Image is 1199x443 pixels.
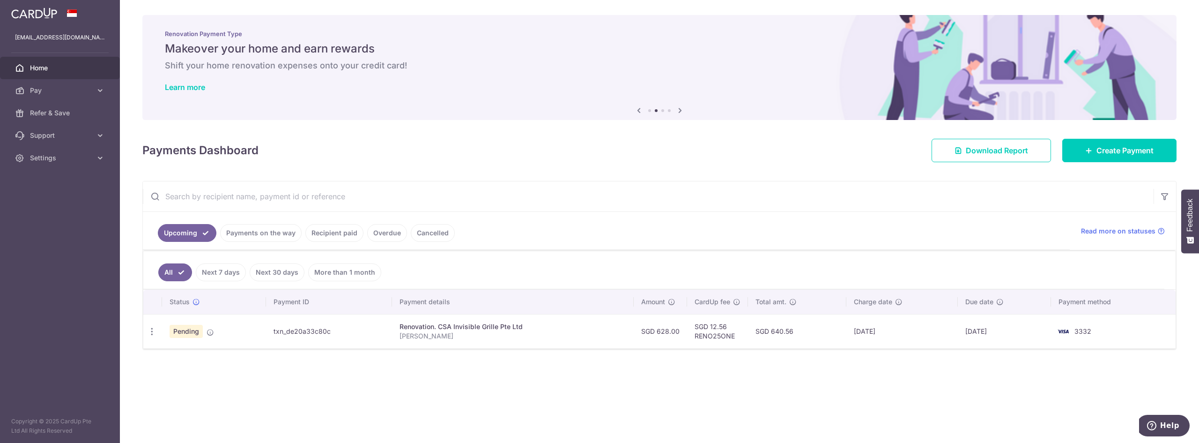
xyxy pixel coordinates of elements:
td: SGD 12.56 RENO25ONE [687,314,748,348]
span: Download Report [966,145,1028,156]
span: CardUp fee [695,297,730,307]
a: Cancelled [411,224,455,242]
span: Home [30,63,92,73]
input: Search by recipient name, payment id or reference [143,181,1154,211]
th: Payment method [1051,290,1176,314]
img: Bank Card [1054,326,1073,337]
span: Refer & Save [30,108,92,118]
img: CardUp [11,8,57,19]
td: SGD 628.00 [634,314,687,348]
h4: Payments Dashboard [142,142,259,159]
span: Create Payment [1096,145,1154,156]
a: Payments on the way [220,224,302,242]
a: Overdue [367,224,407,242]
p: Renovation Payment Type [165,30,1154,38]
button: Feedback - Show survey [1181,189,1199,253]
a: Upcoming [158,224,216,242]
span: Support [30,131,92,140]
p: [PERSON_NAME] [400,331,626,341]
td: [DATE] [958,314,1051,348]
span: Pending [170,325,203,338]
td: txn_de20a33c80c [266,314,392,348]
a: Recipient paid [305,224,363,242]
a: All [158,263,192,281]
span: Total amt. [755,297,786,307]
a: Download Report [932,139,1051,162]
a: Create Payment [1062,139,1177,162]
span: Pay [30,86,92,95]
a: Learn more [165,83,205,92]
span: Read more on statuses [1081,226,1155,236]
span: 3332 [1074,327,1091,335]
a: Next 7 days [196,263,246,281]
h6: Shift your home renovation expenses onto your credit card! [165,60,1154,71]
td: SGD 640.56 [748,314,846,348]
a: More than 1 month [308,263,381,281]
img: Renovation banner [142,15,1177,120]
td: [DATE] [846,314,958,348]
span: Amount [641,297,665,307]
div: Renovation. CSA Invisible Grille Pte Ltd [400,322,626,331]
span: Settings [30,153,92,163]
a: Next 30 days [250,263,304,281]
span: Due date [965,297,993,307]
a: Read more on statuses [1081,226,1165,236]
h5: Makeover your home and earn rewards [165,41,1154,56]
span: Status [170,297,190,307]
p: [EMAIL_ADDRESS][DOMAIN_NAME] [15,33,105,42]
span: Charge date [854,297,892,307]
th: Payment ID [266,290,392,314]
iframe: Opens a widget where you can find more information [1139,415,1190,438]
th: Payment details [392,290,634,314]
span: Feedback [1186,199,1194,232]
